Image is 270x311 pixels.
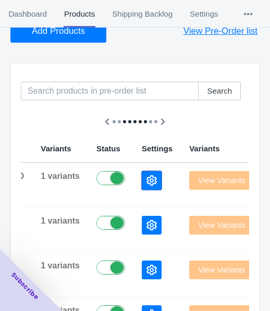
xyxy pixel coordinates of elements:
[32,26,85,36] span: Add Products
[171,20,270,43] button: View Pre-Order list
[41,144,71,153] span: Variants
[96,144,120,153] span: Status
[41,216,80,225] span: 1 variants
[41,261,80,270] span: 1 variants
[10,20,106,43] button: Add Products
[112,1,173,28] span: Shipping Backlog
[198,82,241,100] button: Search
[183,26,257,36] span: View Pre-Order list
[227,1,269,28] button: More tabs
[9,270,41,302] span: Subscribe
[64,1,95,28] span: Products
[41,172,80,180] span: 1 variants
[21,82,199,100] input: Search products in pre-order list
[142,144,173,153] span: Settings
[207,87,232,95] span: Search
[189,144,219,153] span: Variants
[190,1,218,28] span: Settings
[98,112,117,131] button: Scroll table left one column
[8,1,47,28] span: Dashboard
[153,112,172,131] button: Scroll table right one column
